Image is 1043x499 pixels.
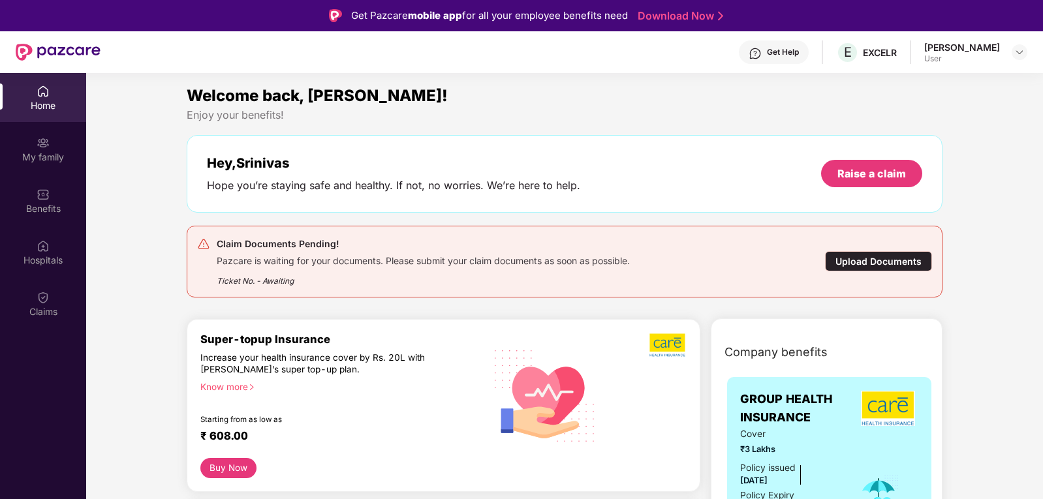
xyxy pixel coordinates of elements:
[924,41,1000,53] div: [PERSON_NAME]
[207,179,580,192] div: Hope you’re staying safe and healthy. If not, no worries. We’re here to help.
[37,85,50,98] img: svg+xml;base64,PHN2ZyBpZD0iSG9tZSIgeG1sbnM9Imh0dHA6Ly93d3cudzMub3JnLzIwMDAvc3ZnIiB3aWR0aD0iMjAiIG...
[837,166,906,181] div: Raise a claim
[37,136,50,149] img: svg+xml;base64,PHN2ZyB3aWR0aD0iMjAiIGhlaWdodD0iMjAiIHZpZXdCb3g9IjAgMCAyMCAyMCIgZmlsbD0ibm9uZSIgeG...
[740,443,840,456] span: ₹3 Lakhs
[200,429,471,445] div: ₹ 608.00
[200,381,476,390] div: Know more
[638,9,719,23] a: Download Now
[207,155,580,171] div: Hey, Srinivas
[740,427,840,442] span: Cover
[718,9,723,23] img: Stroke
[740,461,795,476] div: Policy issued
[767,47,799,57] div: Get Help
[197,237,210,250] img: svg+xml;base64,PHN2ZyB4bWxucz0iaHR0cDovL3d3dy53My5vcmcvMjAwMC9zdmciIHdpZHRoPSIyNCIgaGVpZ2h0PSIyNC...
[825,251,932,271] div: Upload Documents
[187,86,448,105] span: Welcome back, [PERSON_NAME]!
[37,239,50,252] img: svg+xml;base64,PHN2ZyBpZD0iSG9zcGl0YWxzIiB4bWxucz0iaHR0cDovL3d3dy53My5vcmcvMjAwMC9zdmciIHdpZHRoPS...
[1014,47,1025,57] img: svg+xml;base64,PHN2ZyBpZD0iRHJvcGRvd24tMzJ4MzIiIHhtbG5zPSJodHRwOi8vd3d3LnczLm9yZy8yMDAwL3N2ZyIgd2...
[649,333,687,357] img: b5dec4f62d2307b9de63beb79f102df3.png
[740,390,858,427] span: GROUP HEALTH INSURANCE
[200,458,256,478] button: Buy Now
[844,44,852,60] span: E
[248,384,255,391] span: right
[329,9,342,22] img: Logo
[749,47,762,60] img: svg+xml;base64,PHN2ZyBpZD0iSGVscC0zMngzMiIgeG1sbnM9Imh0dHA6Ly93d3cudzMub3JnLzIwMDAvc3ZnIiB3aWR0aD...
[217,267,630,287] div: Ticket No. - Awaiting
[863,46,897,59] div: EXCELR
[351,8,628,23] div: Get Pazcare for all your employee benefits need
[861,391,915,426] img: insurerLogo
[217,252,630,267] div: Pazcare is waiting for your documents. Please submit your claim documents as soon as possible.
[724,343,828,361] span: Company benefits
[924,53,1000,64] div: User
[200,415,428,424] div: Starting from as low as
[200,333,484,346] div: Super-topup Insurance
[740,476,768,485] span: [DATE]
[217,236,630,252] div: Claim Documents Pending!
[408,9,462,22] strong: mobile app
[37,291,50,304] img: svg+xml;base64,PHN2ZyBpZD0iQ2xhaW0iIHhtbG5zPSJodHRwOi8vd3d3LnczLm9yZy8yMDAwL3N2ZyIgd2lkdGg9IjIwIi...
[37,188,50,201] img: svg+xml;base64,PHN2ZyBpZD0iQmVuZWZpdHMiIHhtbG5zPSJodHRwOi8vd3d3LnczLm9yZy8yMDAwL3N2ZyIgd2lkdGg9Ij...
[484,333,606,457] img: svg+xml;base64,PHN2ZyB4bWxucz0iaHR0cDovL3d3dy53My5vcmcvMjAwMC9zdmciIHhtbG5zOnhsaW5rPSJodHRwOi8vd3...
[200,352,428,375] div: Increase your health insurance cover by Rs. 20L with [PERSON_NAME]’s super top-up plan.
[187,108,942,122] div: Enjoy your benefits!
[16,44,101,61] img: New Pazcare Logo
